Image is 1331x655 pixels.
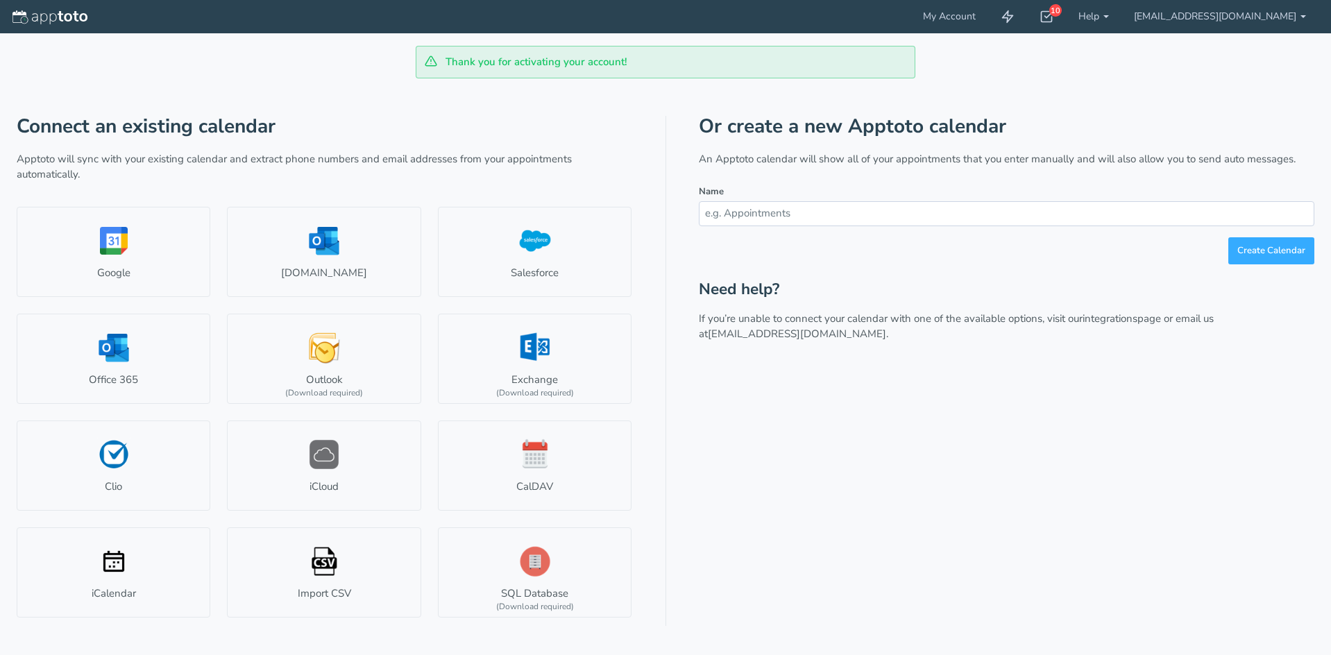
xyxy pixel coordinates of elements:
[1083,312,1137,325] a: integrations
[17,527,210,618] a: iCalendar
[285,387,363,399] div: (Download required)
[17,420,210,511] a: Clio
[699,312,1314,341] p: If you’re unable to connect your calendar with one of the available options, visit our page or em...
[227,207,421,297] a: [DOMAIN_NAME]
[227,527,421,618] a: Import CSV
[496,387,574,399] div: (Download required)
[416,46,915,78] div: Thank you for activating your account!
[438,207,631,297] a: Salesforce
[699,152,1314,167] p: An Apptoto calendar will show all of your appointments that you enter manually and will also allo...
[699,281,1314,298] h2: Need help?
[699,201,1314,226] input: e.g. Appointments
[438,420,631,511] a: CalDAV
[17,116,632,137] h1: Connect an existing calendar
[227,420,421,511] a: iCloud
[699,185,724,198] label: Name
[438,527,631,618] a: SQL Database
[438,314,631,404] a: Exchange
[17,207,210,297] a: Google
[1228,237,1314,264] button: Create Calendar
[17,314,210,404] a: Office 365
[12,10,87,24] img: logo-apptoto--white.svg
[708,327,888,341] a: [EMAIL_ADDRESS][DOMAIN_NAME].
[227,314,421,404] a: Outlook
[17,152,632,182] p: Apptoto will sync with your existing calendar and extract phone numbers and email addresses from ...
[496,601,574,613] div: (Download required)
[1049,4,1062,17] div: 10
[699,116,1314,137] h1: Or create a new Apptoto calendar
